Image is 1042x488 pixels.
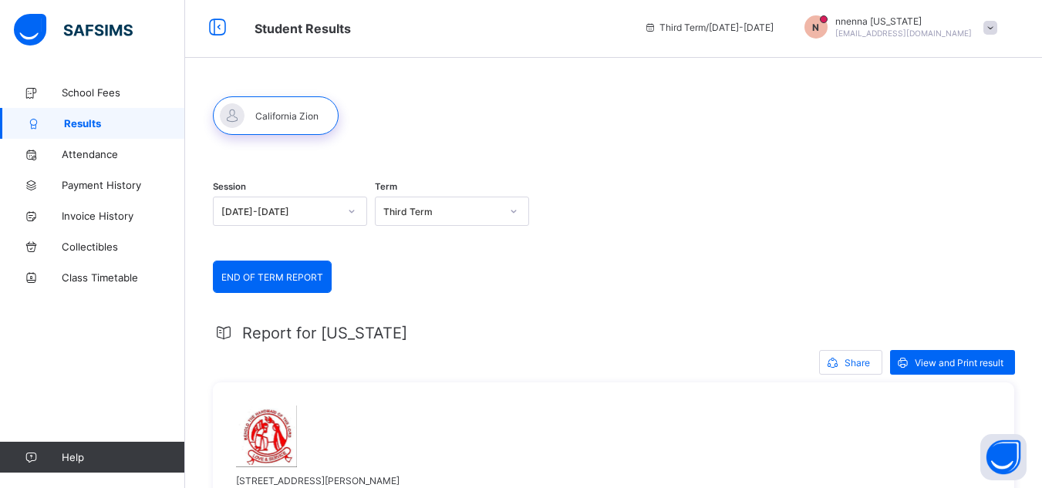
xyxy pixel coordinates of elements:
span: session/term information [644,22,774,33]
span: Share [845,357,870,369]
span: Session [213,181,246,192]
div: nnennaCalifornia [789,15,1005,39]
span: Results [64,117,185,130]
img: handmaids.png [236,406,297,467]
span: Term [375,181,397,192]
span: Report for [US_STATE] [242,324,407,342]
span: Student Results [255,21,351,36]
span: nnenna [US_STATE] [835,15,972,27]
span: [EMAIL_ADDRESS][DOMAIN_NAME] [835,29,972,38]
span: View and Print result [915,357,1003,369]
img: safsims [14,14,133,46]
span: Class Timetable [62,271,185,284]
span: Collectibles [62,241,185,253]
div: Third Term [383,206,501,217]
span: Invoice History [62,210,185,222]
span: Help [62,451,184,463]
span: N [812,22,819,33]
span: School Fees [62,86,185,99]
span: END OF TERM REPORT [221,271,323,283]
div: [DATE]-[DATE] [221,206,339,217]
span: Attendance [62,148,185,160]
span: Payment History [62,179,185,191]
button: Open asap [980,434,1027,480]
